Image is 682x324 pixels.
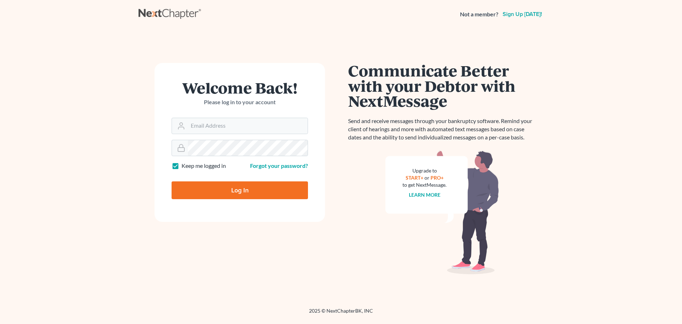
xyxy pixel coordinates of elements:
[172,98,308,106] p: Please log in to your account
[348,63,536,108] h1: Communicate Better with your Debtor with NextMessage
[406,175,423,181] a: START+
[409,192,440,198] a: Learn more
[460,10,498,18] strong: Not a member?
[385,150,499,275] img: nextmessage_bg-59042aed3d76b12b5cd301f8e5b87938c9018125f34e5fa2b7a6b67550977c72.svg
[348,117,536,142] p: Send and receive messages through your bankruptcy software. Remind your client of hearings and mo...
[402,167,446,174] div: Upgrade to
[402,181,446,188] div: to get NextMessage.
[424,175,429,181] span: or
[431,175,444,181] a: PRO+
[250,162,308,169] a: Forgot your password?
[139,307,543,320] div: 2025 © NextChapterBK, INC
[172,80,308,95] h1: Welcome Back!
[188,118,308,134] input: Email Address
[501,11,543,17] a: Sign up [DATE]!
[172,181,308,199] input: Log In
[182,162,226,170] label: Keep me logged in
